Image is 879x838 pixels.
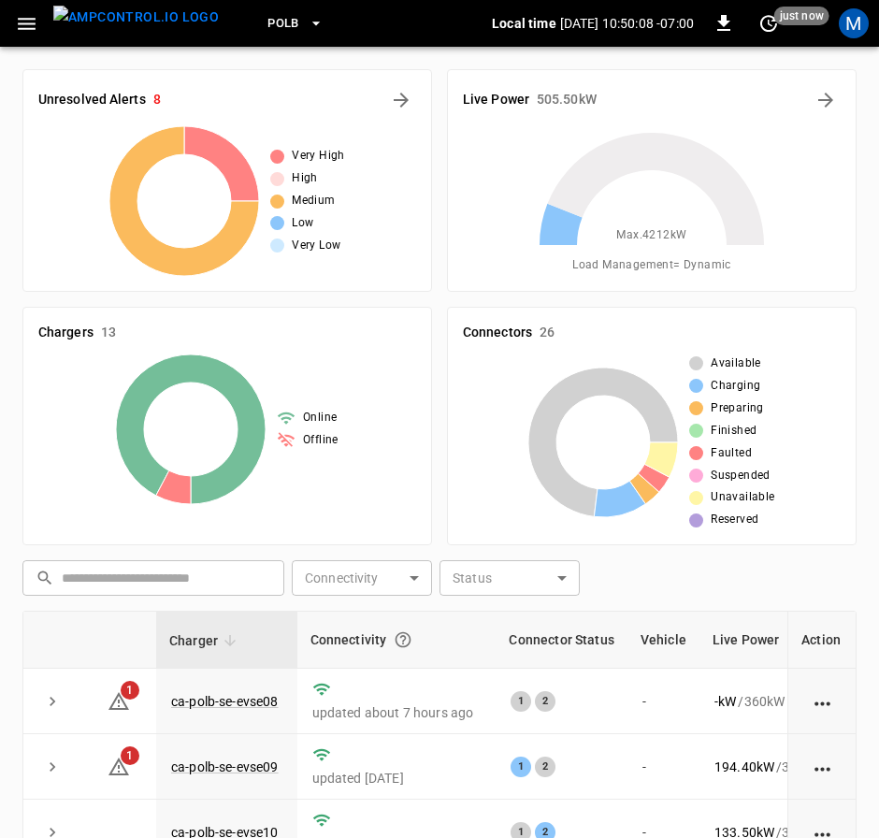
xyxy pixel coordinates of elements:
[811,758,834,776] div: action cell options
[496,612,627,669] th: Connector Status
[535,691,555,712] div: 2
[627,669,699,734] td: -
[53,6,219,29] img: ampcontrol.io logo
[386,85,416,115] button: All Alerts
[714,692,736,711] p: - kW
[839,8,869,38] div: profile-icon
[108,758,130,773] a: 1
[267,13,299,35] span: PoLB
[38,753,66,781] button: expand row
[535,757,555,777] div: 2
[511,691,531,712] div: 1
[260,6,331,42] button: PoLB
[303,409,337,427] span: Online
[711,354,761,373] span: Available
[463,323,532,343] h6: Connectors
[292,192,335,210] span: Medium
[560,14,694,33] p: [DATE] 10:50:08 -07:00
[714,758,774,776] p: 194.40 kW
[616,226,686,245] span: Max. 4212 kW
[711,488,774,507] span: Unavailable
[811,85,841,115] button: Energy Overview
[572,256,731,275] span: Load Management = Dynamic
[711,377,760,396] span: Charging
[312,769,482,787] p: updated [DATE]
[171,759,279,774] a: ca-polb-se-evse09
[714,692,823,711] div: / 360 kW
[121,746,139,765] span: 1
[386,623,420,657] button: Connection between the charger and our software.
[711,444,752,463] span: Faulted
[292,237,340,255] span: Very Low
[754,8,784,38] button: set refresh interval
[787,612,856,669] th: Action
[463,90,529,110] h6: Live Power
[492,14,556,33] p: Local time
[711,399,764,418] span: Preparing
[303,431,339,450] span: Offline
[774,7,829,25] span: just now
[312,703,482,722] p: updated about 7 hours ago
[310,623,483,657] div: Connectivity
[511,757,531,777] div: 1
[38,90,146,110] h6: Unresolved Alerts
[292,147,345,166] span: Very High
[627,612,699,669] th: Vehicle
[714,758,823,776] div: / 360 kW
[699,612,838,669] th: Live Power
[153,90,161,110] h6: 8
[627,734,699,800] td: -
[108,692,130,707] a: 1
[38,323,94,343] h6: Chargers
[292,169,318,188] span: High
[711,422,757,441] span: Finished
[101,323,116,343] h6: 13
[537,90,597,110] h6: 505.50 kW
[292,214,313,233] span: Low
[711,467,771,485] span: Suspended
[169,629,242,652] span: Charger
[811,692,834,711] div: action cell options
[38,687,66,715] button: expand row
[121,681,139,700] span: 1
[171,694,279,709] a: ca-polb-se-evse08
[711,511,758,529] span: Reserved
